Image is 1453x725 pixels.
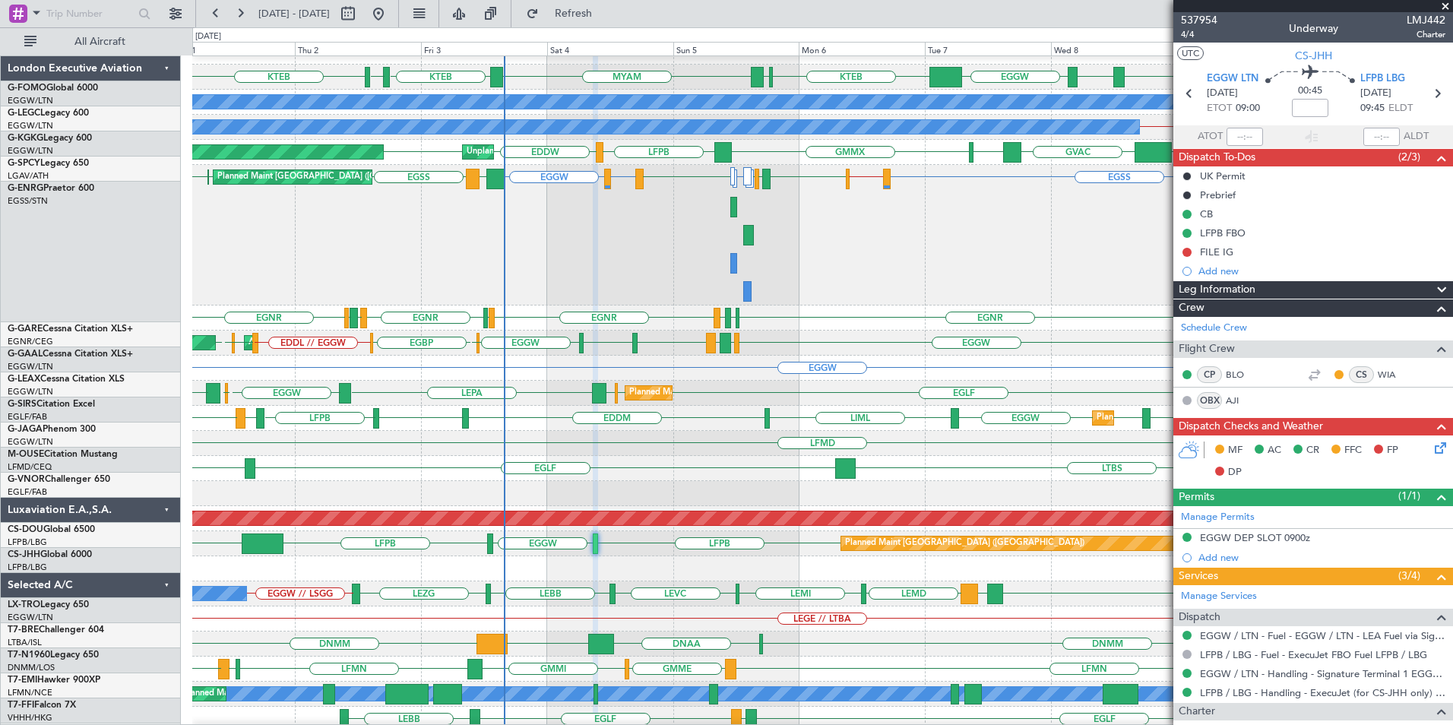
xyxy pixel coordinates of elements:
a: T7-N1960Legacy 650 [8,651,99,660]
a: WIA [1378,368,1412,381]
a: Schedule Crew [1181,321,1247,336]
span: LFPB LBG [1360,71,1405,87]
span: CS-DOU [8,525,43,534]
div: CP [1197,366,1222,383]
div: Fri 3 [421,42,547,55]
div: Add new [1198,551,1445,564]
a: T7-EMIHawker 900XP [8,676,100,685]
a: LFPB / LBG - Fuel - ExecuJet FBO Fuel LFPB / LBG [1200,648,1427,661]
div: EGGW DEP SLOT 0900z [1200,531,1310,544]
a: G-ENRGPraetor 600 [8,184,94,193]
span: LMJ442 [1407,12,1445,28]
a: LFMD/CEQ [8,461,52,473]
a: EGGW / LTN - Handling - Signature Terminal 1 EGGW / LTN [1200,667,1445,680]
a: Manage Services [1181,589,1257,604]
a: EGGW/LTN [8,95,53,106]
div: CS [1349,366,1374,383]
span: G-JAGA [8,425,43,434]
a: LFPB / LBG - Handling - ExecuJet (for CS-JHH only) LFPB / LBG [1200,686,1445,699]
span: G-KGKG [8,134,43,143]
span: G-GARE [8,325,43,334]
input: Trip Number [46,2,134,25]
span: G-FOMO [8,84,46,93]
div: Thu 2 [295,42,421,55]
div: Wed 8 [1051,42,1177,55]
a: LGAV/ATH [8,170,49,182]
a: EGGW/LTN [8,612,53,623]
a: G-SIRSCitation Excel [8,400,95,409]
span: Services [1179,568,1218,585]
span: Charter [1407,28,1445,41]
div: FILE IG [1200,245,1233,258]
span: G-GAAL [8,350,43,359]
a: G-LEGCLegacy 600 [8,109,89,118]
span: G-SPCY [8,159,40,168]
span: ALDT [1404,129,1429,144]
div: [DATE] [195,30,221,43]
input: --:-- [1227,128,1263,146]
span: Refresh [542,8,606,19]
span: FFC [1344,443,1362,458]
span: AC [1268,443,1281,458]
span: 537954 [1181,12,1217,28]
span: CS-JHH [8,550,40,559]
a: G-GAALCessna Citation XLS+ [8,350,133,359]
span: All Aircraft [40,36,160,47]
span: 09:00 [1236,101,1260,116]
span: 09:45 [1360,101,1385,116]
a: LX-TROLegacy 650 [8,600,89,609]
a: G-VNORChallenger 650 [8,475,110,484]
span: [DATE] - [DATE] [258,7,330,21]
span: G-ENRG [8,184,43,193]
a: LFMN/NCE [8,687,52,698]
span: T7-N1960 [8,651,50,660]
span: CS-JHH [1295,48,1332,64]
a: G-LEAXCessna Citation XLS [8,375,125,384]
span: G-VNOR [8,475,45,484]
a: EGGW/LTN [8,386,53,397]
span: Permits [1179,489,1214,506]
span: (2/3) [1398,149,1420,165]
span: Dispatch To-Dos [1179,149,1255,166]
a: BLO [1226,368,1260,381]
span: ATOT [1198,129,1223,144]
a: EGLF/FAB [8,486,47,498]
button: All Aircraft [17,30,165,54]
span: ELDT [1388,101,1413,116]
a: EGGW/LTN [8,361,53,372]
a: LFPB/LBG [8,562,47,573]
div: Prebrief [1200,188,1236,201]
a: CS-DOUGlobal 6500 [8,525,95,534]
a: EGSS/STN [8,195,48,207]
a: M-OUSECitation Mustang [8,450,118,459]
span: T7-BRE [8,625,39,635]
span: EGGW LTN [1207,71,1258,87]
div: AOG Maint Dusseldorf [248,331,337,354]
span: Dispatch [1179,609,1220,626]
span: CR [1306,443,1319,458]
div: Underway [1289,21,1338,36]
div: Sat 4 [547,42,673,55]
span: LX-TRO [8,600,40,609]
div: Planned Maint [GEOGRAPHIC_DATA] ([GEOGRAPHIC_DATA]) [629,381,869,404]
div: CB [1200,207,1213,220]
span: FP [1387,443,1398,458]
span: T7-FFI [8,701,34,710]
span: G-SIRS [8,400,36,409]
a: DNMM/LOS [8,662,55,673]
a: LTBA/ISL [8,637,42,648]
div: Wed 1 [169,42,295,55]
a: T7-FFIFalcon 7X [8,701,76,710]
div: UK Permit [1200,169,1246,182]
span: [DATE] [1207,86,1238,101]
div: Planned Maint [GEOGRAPHIC_DATA] ([GEOGRAPHIC_DATA]) [845,532,1084,555]
div: Tue 7 [925,42,1051,55]
div: Add new [1198,264,1445,277]
button: UTC [1177,46,1204,60]
span: Leg Information [1179,281,1255,299]
span: [DATE] [1360,86,1391,101]
span: Flight Crew [1179,340,1235,358]
a: G-GARECessna Citation XLS+ [8,325,133,334]
div: Mon 6 [799,42,925,55]
span: ETOT [1207,101,1232,116]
